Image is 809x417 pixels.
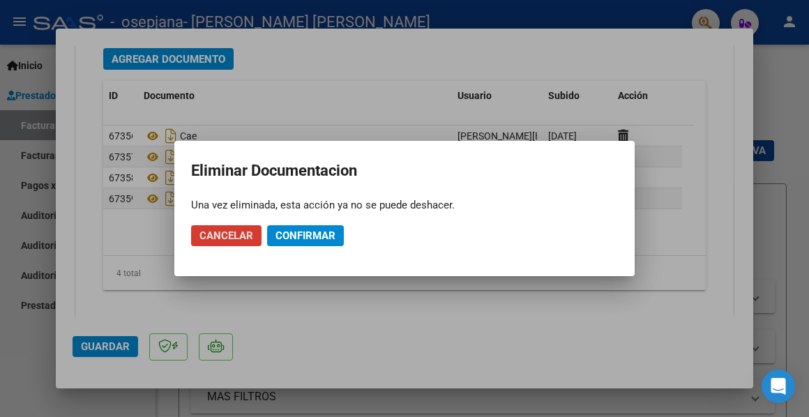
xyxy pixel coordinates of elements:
[191,225,262,246] button: Cancelar
[199,229,253,242] span: Cancelar
[191,158,618,184] h2: Eliminar Documentacion
[267,225,344,246] button: Confirmar
[762,370,795,403] div: Open Intercom Messenger
[275,229,335,242] span: Confirmar
[191,198,618,212] div: Una vez eliminada, esta acción ya no se puede deshacer.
